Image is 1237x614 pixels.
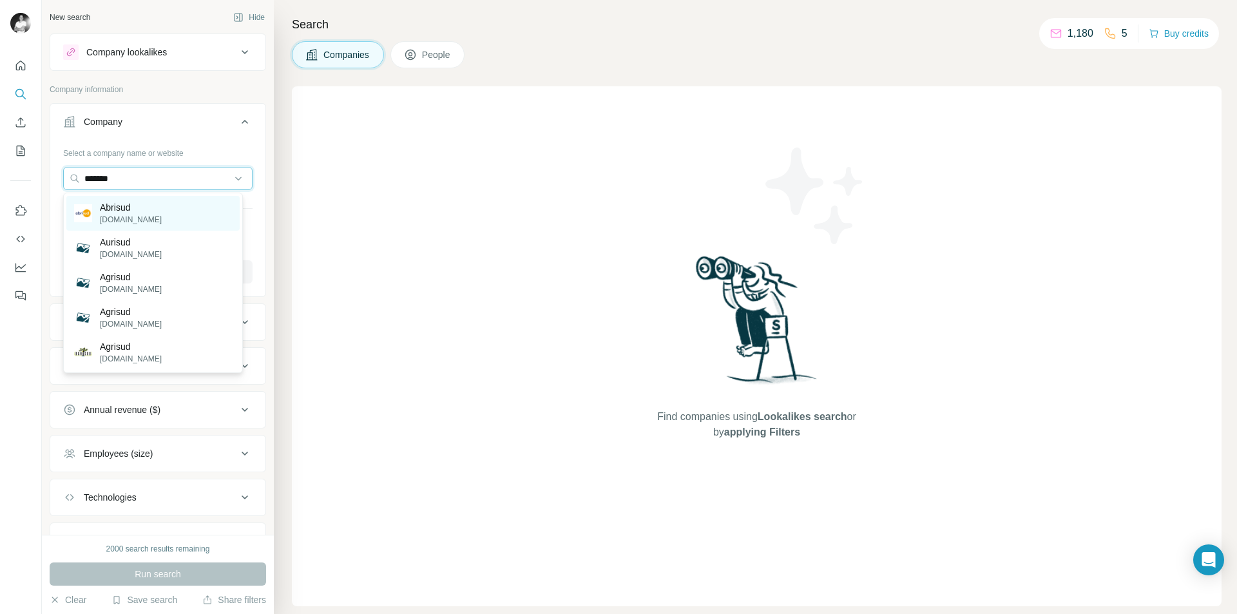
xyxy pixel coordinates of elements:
[10,82,31,106] button: Search
[100,214,162,225] p: [DOMAIN_NAME]
[50,526,265,557] button: Keywords
[86,46,167,59] div: Company lookalikes
[724,427,800,437] span: applying Filters
[100,340,162,353] p: Agrisud
[50,307,265,338] button: Industry
[100,353,162,365] p: [DOMAIN_NAME]
[422,48,452,61] span: People
[10,54,31,77] button: Quick start
[10,256,31,279] button: Dashboard
[758,411,847,422] span: Lookalikes search
[10,284,31,307] button: Feedback
[10,139,31,162] button: My lists
[10,199,31,222] button: Use Surfe on LinkedIn
[1068,26,1093,41] p: 1,180
[50,12,90,23] div: New search
[63,142,253,159] div: Select a company name or website
[10,227,31,251] button: Use Surfe API
[653,409,859,440] span: Find companies using or by
[10,13,31,34] img: Avatar
[84,491,137,504] div: Technologies
[100,283,162,295] p: [DOMAIN_NAME]
[100,318,162,330] p: [DOMAIN_NAME]
[50,438,265,469] button: Employees (size)
[111,593,177,606] button: Save search
[100,201,162,214] p: Abrisud
[50,394,265,425] button: Annual revenue ($)
[50,84,266,95] p: Company information
[50,350,265,381] button: HQ location
[323,48,370,61] span: Companies
[224,8,274,27] button: Hide
[74,274,92,292] img: Agrisud
[84,115,122,128] div: Company
[50,593,86,606] button: Clear
[74,204,92,222] img: Abrisud
[84,447,153,460] div: Employees (size)
[10,111,31,134] button: Enrich CSV
[50,106,265,142] button: Company
[100,236,162,249] p: Aurisud
[74,239,92,257] img: Aurisud
[202,593,266,606] button: Share filters
[757,138,873,254] img: Surfe Illustration - Stars
[690,253,824,396] img: Surfe Illustration - Woman searching with binoculars
[100,271,162,283] p: Agrisud
[74,309,92,327] img: Agrisud
[292,15,1222,34] h4: Search
[100,305,162,318] p: Agrisud
[74,343,92,361] img: Agrisud
[84,403,160,416] div: Annual revenue ($)
[100,249,162,260] p: [DOMAIN_NAME]
[1149,24,1209,43] button: Buy credits
[106,543,210,555] div: 2000 search results remaining
[1122,26,1127,41] p: 5
[1193,544,1224,575] div: Open Intercom Messenger
[50,37,265,68] button: Company lookalikes
[50,482,265,513] button: Technologies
